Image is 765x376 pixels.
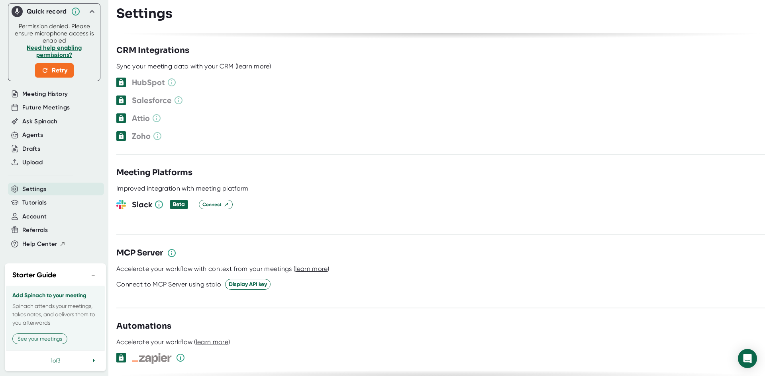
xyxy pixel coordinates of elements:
h3: Automations [116,320,171,332]
div: Quick record [12,4,97,19]
div: Beta [173,201,185,208]
span: learn more [295,265,328,273]
div: Connect to MCP Server using stdio [116,281,221,288]
button: Meeting History [22,90,68,99]
button: Help Center [22,240,66,249]
p: Spinach attends your meetings, takes notes, and delivers them to you afterwards [12,302,98,327]
div: Improved integration with meeting platform [116,185,249,193]
h3: Add Spinach to your meeting [12,292,98,299]
button: Retry [35,63,74,78]
div: Permission denied. Please ensure microphone access is enabled [13,23,95,78]
div: Open Intercom Messenger [738,349,757,368]
a: Need help enabling permissions? [27,44,82,58]
div: Sync your meeting data with your CRM ( ) [116,62,271,70]
button: Account [22,212,47,221]
h3: Meeting Platforms [116,167,192,179]
div: Quick record [27,8,67,16]
button: Referrals [22,226,48,235]
span: 1 of 3 [51,357,60,364]
button: − [88,269,98,281]
h3: Zoho [132,130,202,142]
div: Accelerate your workflow with context from your meetings ( ) [116,265,330,273]
h3: CRM Integrations [116,45,189,56]
button: Agents [22,131,43,140]
button: Display API key [225,279,271,290]
h3: Slack [132,199,193,210]
button: Connect [199,200,233,209]
button: Ask Spinach [22,117,58,126]
span: Display API key [229,280,267,288]
button: Upload [22,158,43,167]
h3: Attio [132,112,202,124]
button: Future Meetings [22,103,70,112]
h3: Settings [116,6,173,21]
span: Connect [202,201,229,208]
h3: MCP Server [116,247,163,259]
span: Help Center [22,240,57,249]
span: learn more [196,338,228,346]
div: Accelerate your workflow ( ) [116,338,230,346]
button: Tutorials [22,198,47,207]
button: Settings [22,185,47,194]
button: See your meetings [12,333,67,344]
h3: HubSpot [132,76,202,88]
span: learn more [237,62,269,70]
span: Retry [41,66,67,75]
h3: Salesforce [132,94,202,106]
button: Drafts [22,144,40,154]
h2: Starter Guide [12,270,56,281]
